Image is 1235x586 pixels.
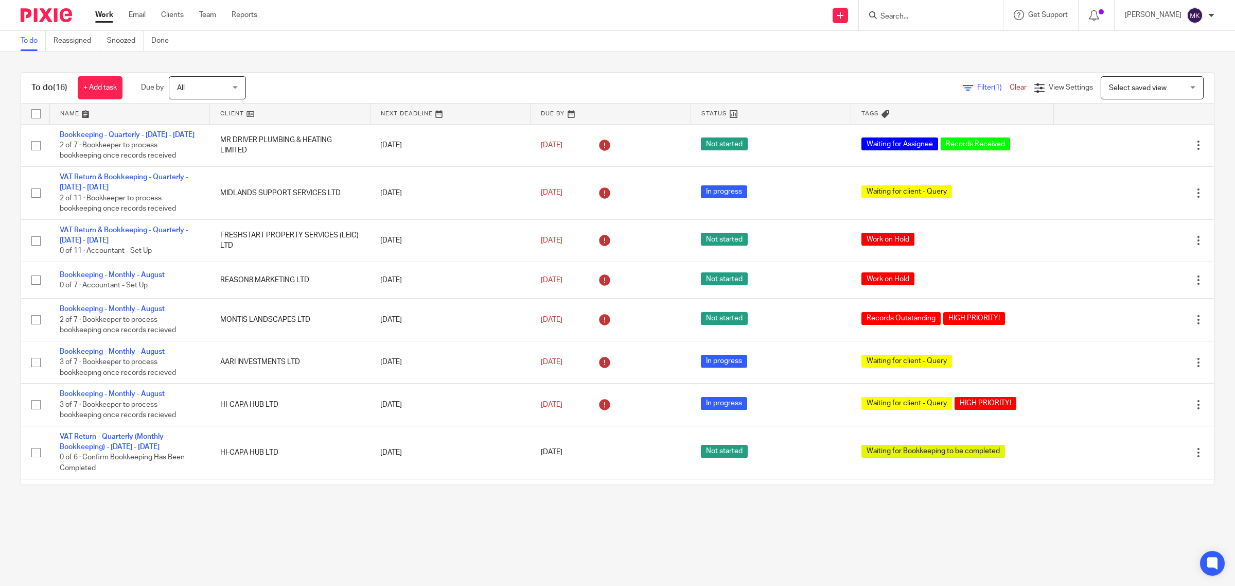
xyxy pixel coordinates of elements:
td: MIDLANDS SUPPORT SERVICES LTD [210,166,370,219]
img: svg%3E [1187,7,1203,24]
span: Not started [701,272,748,285]
a: Done [151,31,177,51]
td: HI-CAPA HUB LTD [210,384,370,426]
a: Reassigned [54,31,99,51]
span: Get Support [1028,11,1068,19]
span: Work on Hold [861,272,914,285]
td: MR DRIVER PLUMBING & HEATING LIMITED [210,124,370,166]
span: Records Outstanding [861,312,941,325]
p: Due by [141,82,164,93]
td: HI-CAPA HUB LTD [210,426,370,479]
td: AARI INVESTMENTS LTD [210,341,370,383]
td: [DATE] [370,124,531,166]
span: 3 of 7 · Bookkeeper to process bookkeeping once records recieved [60,401,176,419]
a: Snoozed [107,31,144,51]
span: [DATE] [541,358,562,366]
td: [DATE] [370,219,531,262]
td: MONTIS LANDSCAPES LTD [210,299,370,341]
td: [DATE] [370,341,531,383]
td: FRESHSTART PROPERTY SERVICES (LEIC) LTD [210,219,370,262]
span: [DATE] [541,401,562,408]
a: + Add task [78,76,122,99]
span: 2 of 7 · Bookkeeper to process bookkeeping once records received [60,142,176,160]
span: (1) [994,84,1002,91]
td: [DATE] [370,262,531,298]
span: HIGH PRIORITY! [943,312,1005,325]
span: Filter [977,84,1010,91]
span: [DATE] [541,449,562,456]
a: Bookkeeping - Monthly - August [60,271,165,279]
span: Not started [701,445,748,458]
span: Waiting for Bookkeeping to be completed [861,445,1005,458]
a: VAT Return & Bookkeeping - Quarterly - [DATE] - [DATE] [60,227,188,244]
span: HIGH PRIORITY! [955,397,1016,410]
td: [DATE] [370,299,531,341]
td: [DATE] [370,384,531,426]
a: Clients [161,10,184,20]
span: [DATE] [541,316,562,323]
span: View Settings [1049,84,1093,91]
span: Waiting for client - Query [861,397,952,410]
span: 2 of 7 · Bookkeeper to process bookkeeping once records recieved [60,316,176,334]
span: 0 of 6 · Confirm Bookkeeping Has Been Completed [60,454,185,472]
a: VAT Return - Quarterly (Monthly Bookkeeping) - [DATE] - [DATE] [60,433,164,451]
a: VAT Return & Bookkeeping - Quarterly - [DATE] - [DATE] [60,174,188,191]
span: Select saved view [1109,84,1167,92]
span: In progress [701,355,747,368]
img: Pixie [21,8,72,22]
span: 0 of 11 · Accountant - Set Up [60,248,152,255]
span: [DATE] [541,237,562,244]
span: Not started [701,233,748,246]
td: CFW LTD [210,479,370,521]
span: All [177,84,185,92]
span: Waiting for client - Query [861,355,952,368]
span: Waiting for client - Query [861,185,952,198]
a: Bookkeeping - Monthly - August [60,305,165,313]
span: [DATE] [541,189,562,197]
td: [DATE] [370,426,531,479]
a: Bookkeeping - Quarterly - [DATE] - [DATE] [60,131,195,139]
a: To do [21,31,46,51]
span: 0 of 7 · Accountant - Set Up [60,282,148,289]
span: 2 of 11 · Bookkeeper to process bookkeeping once records received [60,195,176,213]
a: Bookkeeping - Monthly - August [60,348,165,355]
a: Work [95,10,113,20]
a: Bookkeeping - Monthly - August [60,390,165,398]
h1: To do [31,82,67,93]
td: [DATE] [370,166,531,219]
span: In progress [701,185,747,198]
p: [PERSON_NAME] [1125,10,1181,20]
span: Tags [861,111,879,116]
span: [DATE] [541,277,562,284]
span: Records Received [941,137,1010,150]
span: (16) [53,83,67,92]
span: Work on Hold [861,233,914,246]
td: REASON8 MARKETING LTD [210,262,370,298]
span: Not started [701,137,748,150]
span: [DATE] [541,142,562,149]
a: Clear [1010,84,1027,91]
a: Team [199,10,216,20]
a: Email [129,10,146,20]
span: 3 of 7 · Bookkeeper to process bookkeeping once records recieved [60,358,176,376]
span: Waiting for Assignee [861,137,938,150]
span: In progress [701,397,747,410]
input: Search [879,12,972,22]
td: [DATE] [370,479,531,521]
span: Not started [701,312,748,325]
a: Reports [232,10,257,20]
